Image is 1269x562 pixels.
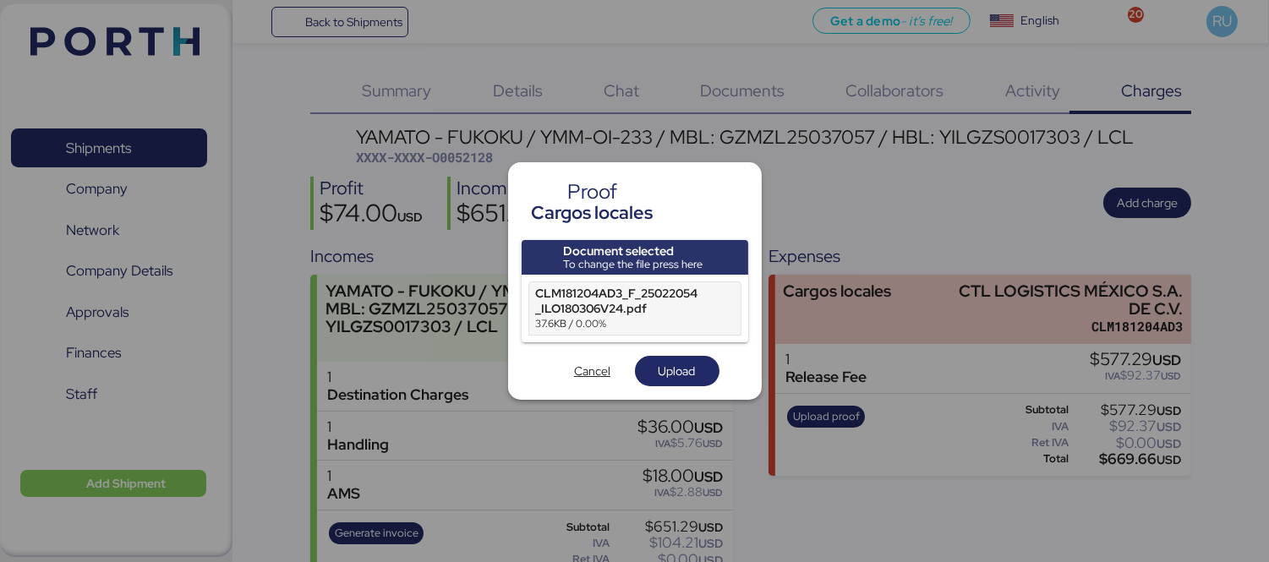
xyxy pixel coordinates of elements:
div: 37.6KB / 0.00% [536,316,698,331]
div: Document selected [563,244,703,258]
div: To change the file press here [563,258,703,271]
button: Cancel [550,356,635,386]
button: Upload [635,356,719,386]
div: Cargos locales [532,199,654,226]
div: CLM181204AD3_F_25022054_ILO180306V24.pdf [536,286,698,316]
span: Cancel [574,361,610,381]
div: Proof [532,184,654,199]
span: Upload [659,361,696,381]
